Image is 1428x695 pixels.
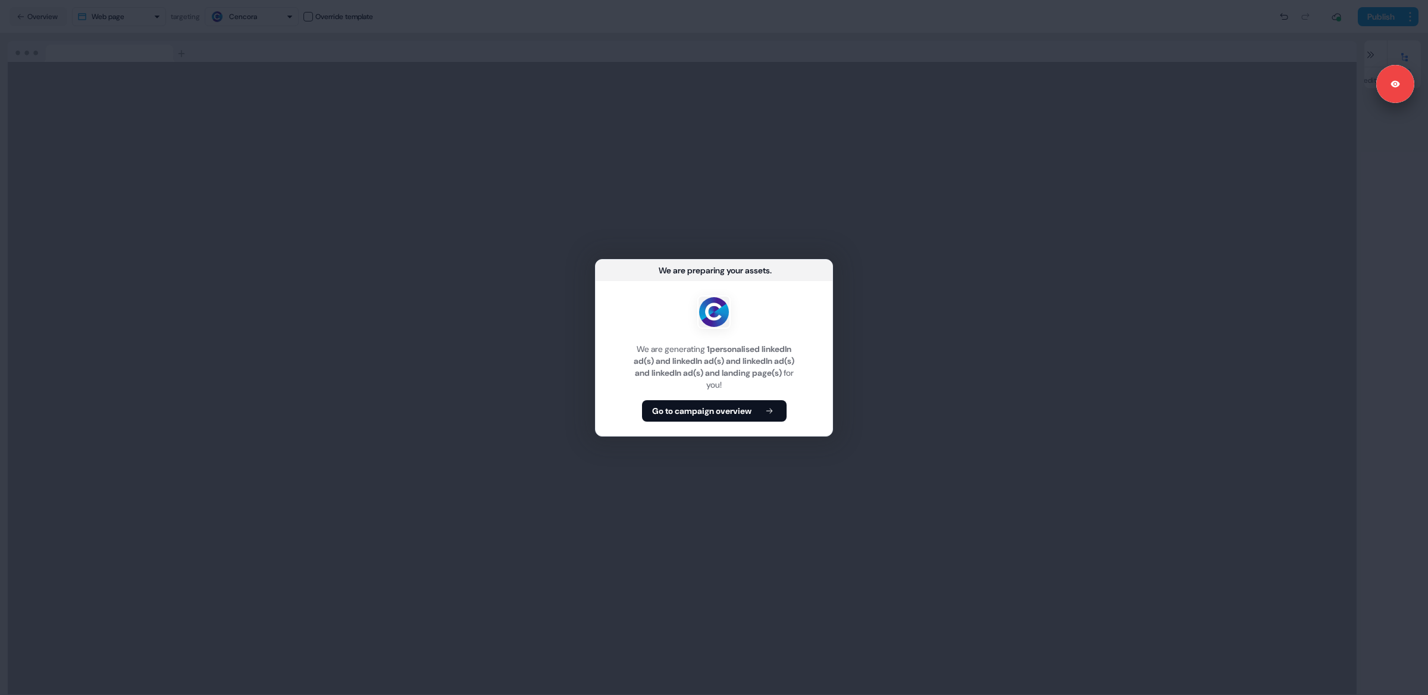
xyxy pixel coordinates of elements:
[770,264,772,276] div: ...
[659,264,770,276] div: We are preparing your assets
[610,343,818,391] div: We are generating for you!
[642,400,787,422] button: Go to campaign overview
[652,405,751,417] b: Go to campaign overview
[634,344,794,378] b: 1 personalised linkedIn ad(s) and linkedIn ad(s) and linkedIn ad(s) and linkedIn ad(s) and landin...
